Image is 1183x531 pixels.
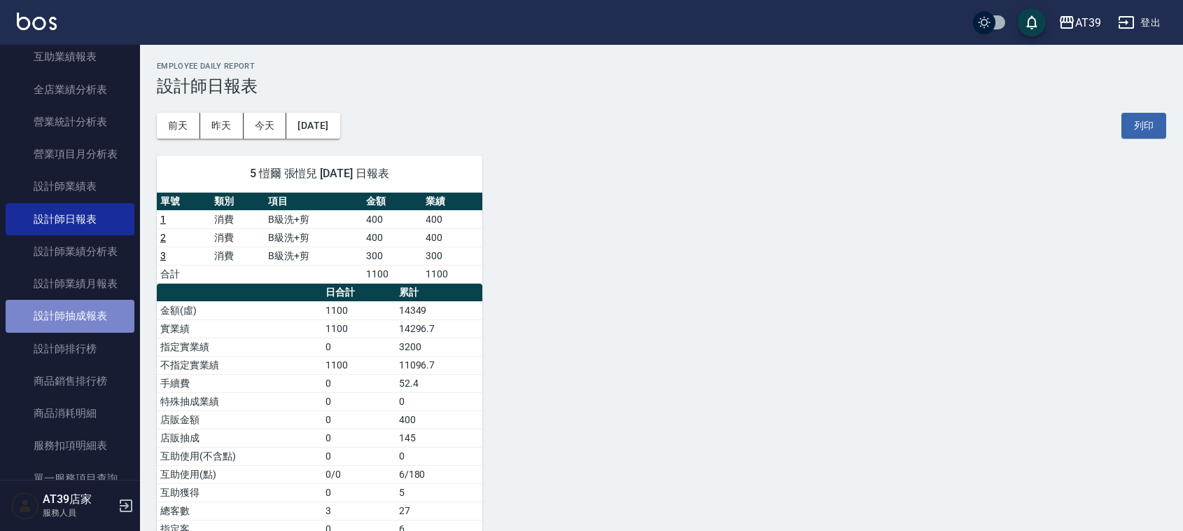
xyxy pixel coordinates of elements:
[422,193,482,211] th: 業績
[6,300,134,332] a: 設計師抽成報表
[244,113,287,139] button: 今天
[1053,8,1107,37] button: AT39
[265,210,363,228] td: B級洗+剪
[43,492,114,506] h5: AT39店家
[422,210,482,228] td: 400
[157,411,322,429] td: 店販金額
[157,338,322,356] td: 指定實業績
[395,411,482,429] td: 400
[157,193,211,211] th: 單號
[422,228,482,247] td: 400
[6,462,134,495] a: 單一服務項目查詢
[395,301,482,319] td: 14349
[322,284,395,302] th: 日合計
[6,170,134,202] a: 設計師業績表
[157,392,322,411] td: 特殊抽成業績
[211,228,265,247] td: 消費
[363,193,422,211] th: 金額
[157,429,322,447] td: 店販抽成
[322,429,395,447] td: 0
[211,247,265,265] td: 消費
[265,193,363,211] th: 項目
[322,411,395,429] td: 0
[395,374,482,392] td: 52.4
[200,113,244,139] button: 昨天
[395,483,482,502] td: 5
[43,506,114,519] p: 服務人員
[157,483,322,502] td: 互助獲得
[395,429,482,447] td: 145
[395,447,482,465] td: 0
[157,76,1166,96] h3: 設計師日報表
[6,268,134,300] a: 設計師業績月報表
[265,247,363,265] td: B級洗+剪
[1018,8,1046,36] button: save
[157,319,322,338] td: 實業績
[322,465,395,483] td: 0/0
[6,397,134,429] a: 商品消耗明細
[157,374,322,392] td: 手續費
[363,210,422,228] td: 400
[211,210,265,228] td: 消費
[322,356,395,374] td: 1100
[6,41,134,73] a: 互助業績報表
[395,319,482,338] td: 14296.7
[322,502,395,520] td: 3
[395,392,482,411] td: 0
[395,338,482,356] td: 3200
[363,265,422,283] td: 1100
[1121,113,1166,139] button: 列印
[211,193,265,211] th: 類別
[17,13,57,30] img: Logo
[6,235,134,268] a: 設計師業績分析表
[322,319,395,338] td: 1100
[322,483,395,502] td: 0
[11,492,39,520] img: Person
[157,502,322,520] td: 總客數
[322,301,395,319] td: 1100
[157,301,322,319] td: 金額(虛)
[265,228,363,247] td: B級洗+剪
[6,333,134,365] a: 設計師排行榜
[395,356,482,374] td: 11096.7
[322,374,395,392] td: 0
[157,465,322,483] td: 互助使用(點)
[395,284,482,302] th: 累計
[395,502,482,520] td: 27
[6,429,134,462] a: 服務扣項明細表
[6,106,134,138] a: 營業統計分析表
[6,138,134,170] a: 營業項目月分析表
[157,265,211,283] td: 合計
[363,228,422,247] td: 400
[160,250,166,261] a: 3
[1112,10,1166,36] button: 登出
[322,392,395,411] td: 0
[422,265,482,283] td: 1100
[160,214,166,225] a: 1
[160,232,166,243] a: 2
[6,365,134,397] a: 商品銷售排行榜
[6,74,134,106] a: 全店業績分析表
[174,167,465,181] span: 5 愷爾 張愷兒 [DATE] 日報表
[422,247,482,265] td: 300
[157,447,322,465] td: 互助使用(不含點)
[286,113,339,139] button: [DATE]
[1075,14,1101,32] div: AT39
[322,338,395,356] td: 0
[6,203,134,235] a: 設計師日報表
[157,356,322,374] td: 不指定實業績
[395,465,482,483] td: 6/180
[363,247,422,265] td: 300
[157,62,1166,71] h2: Employee Daily Report
[157,113,200,139] button: 前天
[322,447,395,465] td: 0
[157,193,482,284] table: a dense table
